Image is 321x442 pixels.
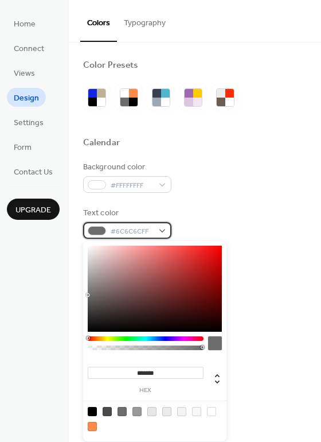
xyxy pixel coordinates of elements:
span: #6C6C6CFF [111,226,153,238]
div: rgb(231, 231, 231) [147,407,156,416]
a: Settings [7,113,50,131]
span: #FFFFFFFF [111,180,153,192]
a: Views [7,63,42,82]
div: rgb(235, 235, 235) [162,407,171,416]
div: Text color [83,207,169,219]
span: Design [14,92,39,104]
span: Home [14,18,36,30]
span: Settings [14,117,44,129]
div: rgb(255, 137, 70) [88,422,97,431]
div: rgb(243, 243, 243) [177,407,186,416]
a: Form [7,137,38,156]
div: rgb(74, 74, 74) [103,407,112,416]
span: Upgrade [15,204,51,216]
span: Contact Us [14,166,53,179]
div: rgb(248, 248, 248) [192,407,201,416]
div: rgb(108, 108, 108) [118,407,127,416]
span: Connect [14,43,44,55]
a: Connect [7,38,51,57]
a: Contact Us [7,162,60,181]
a: Home [7,14,42,33]
div: Calendar [83,137,120,149]
span: Form [14,142,32,154]
div: Background color [83,161,169,173]
div: rgb(0, 0, 0) [88,407,97,416]
button: Upgrade [7,199,60,220]
div: rgb(255, 255, 255) [207,407,216,416]
div: rgb(153, 153, 153) [132,407,142,416]
div: Color Presets [83,60,138,72]
label: hex [88,387,203,394]
span: Views [14,68,35,80]
a: Design [7,88,46,107]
